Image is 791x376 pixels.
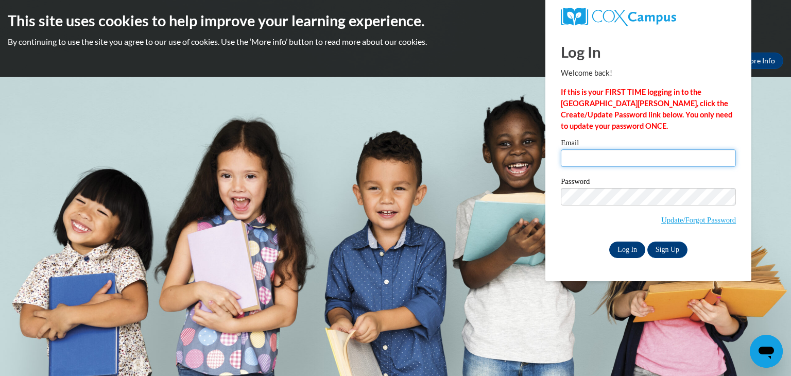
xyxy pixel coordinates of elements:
p: By continuing to use the site you agree to our use of cookies. Use the ‘More info’ button to read... [8,36,783,47]
a: COX Campus [561,8,736,26]
h2: This site uses cookies to help improve your learning experience. [8,10,783,31]
label: Password [561,178,736,188]
p: Welcome back! [561,67,736,79]
a: Sign Up [647,242,687,258]
a: More Info [735,53,783,69]
a: Update/Forgot Password [661,216,736,224]
input: Log In [609,242,645,258]
h1: Log In [561,41,736,62]
strong: If this is your FIRST TIME logging in to the [GEOGRAPHIC_DATA][PERSON_NAME], click the Create/Upd... [561,88,732,130]
img: COX Campus [561,8,676,26]
iframe: Button to launch messaging window [750,335,783,368]
label: Email [561,139,736,149]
